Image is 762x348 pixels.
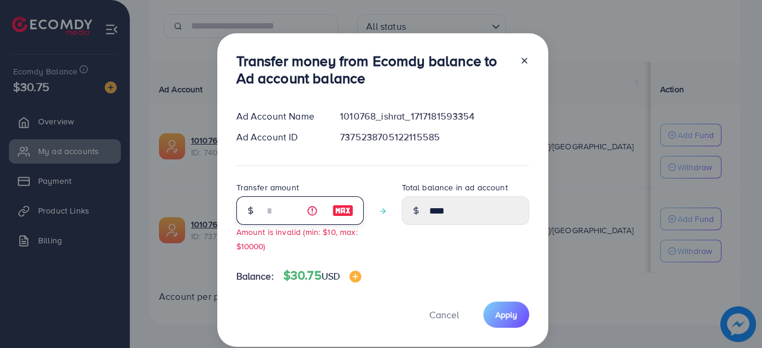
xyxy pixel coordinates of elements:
button: Cancel [414,302,474,327]
h4: $30.75 [283,268,361,283]
button: Apply [483,302,529,327]
img: image [349,271,361,283]
label: Total balance in ad account [402,181,508,193]
span: Apply [495,309,517,321]
small: Amount is invalid (min: $10, max: $10000) [236,226,358,251]
span: USD [321,269,340,283]
div: 1010768_ishrat_1717181593354 [330,109,538,123]
div: Ad Account ID [227,130,331,144]
span: Cancel [429,308,459,321]
div: 7375238705122115585 [330,130,538,144]
h3: Transfer money from Ecomdy balance to Ad account balance [236,52,510,87]
div: Ad Account Name [227,109,331,123]
img: image [332,203,354,218]
span: Balance: [236,269,274,283]
label: Transfer amount [236,181,299,193]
